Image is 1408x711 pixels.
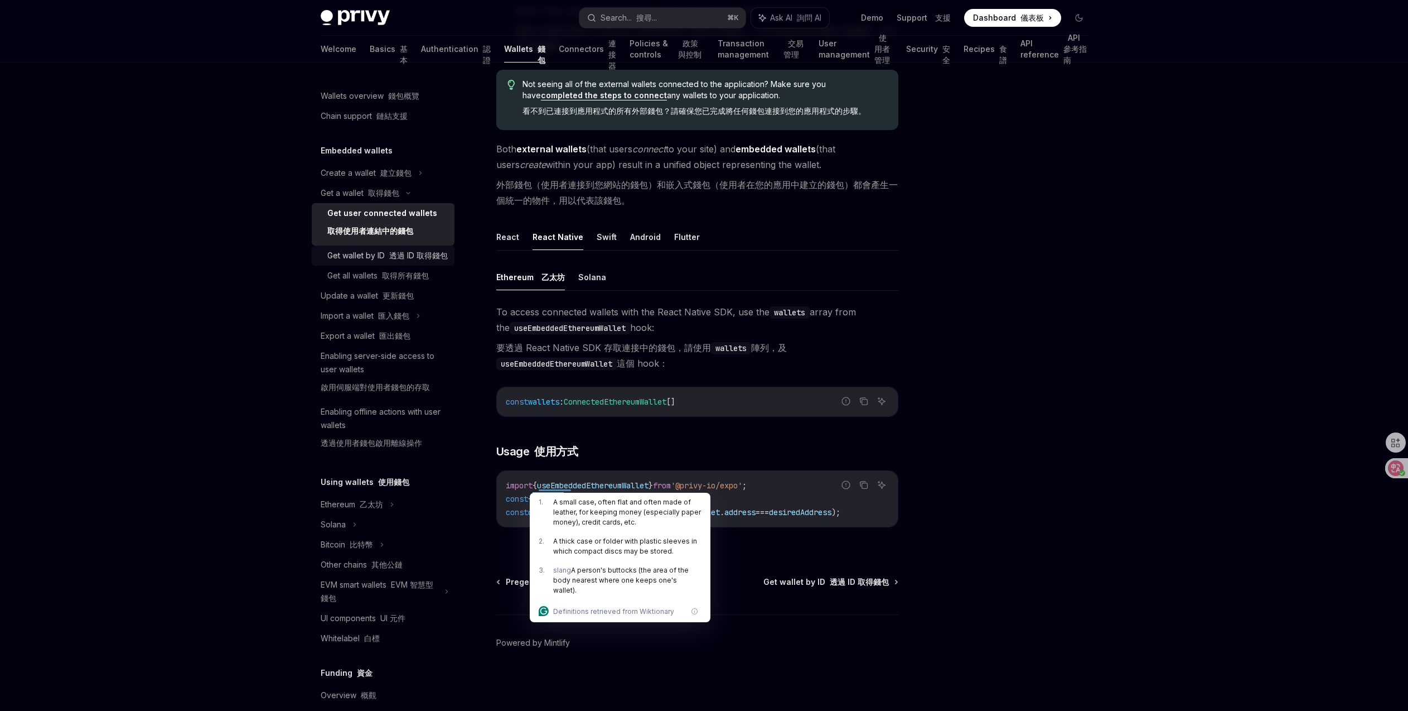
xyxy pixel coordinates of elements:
button: Search... 搜尋...⌘K [579,8,746,28]
div: Get all wallets [327,269,429,282]
span: To access connected wallets with the React Native SDK, use the array from the hook: [496,304,898,376]
font: 其他公鏈 [371,560,403,569]
a: Transaction management 交易管理 [718,36,805,63]
font: UI 元件 [380,613,405,623]
span: useEmbeddedEthereumWallet [537,481,649,491]
font: 透過 ID 取得錢包 [830,577,889,587]
a: Connectors 連接器 [559,36,616,63]
div: Get wallet by ID [327,249,448,262]
div: Import a wallet [321,309,409,323]
button: Ask AI [874,478,889,492]
font: 透過 ID 取得錢包 [389,251,448,260]
font: 認證 [483,44,491,65]
button: Swift [597,224,617,250]
h5: Using wallets [321,475,409,489]
a: Whitelabel 白標 [312,628,454,648]
font: 乙太坊 [360,499,383,509]
span: Not seeing all of the external wallets connected to the application? Make sure you have any walle... [522,79,887,121]
span: Both (that users to your site) and (that users within your app) result in a unified object repres... [496,141,898,213]
code: useEmbeddedEthereumWallet [510,322,630,334]
span: { [528,494,533,504]
a: Recipes 食譜 [964,36,1007,63]
span: Ask AI [770,12,821,23]
div: EVM smart wallets [321,578,438,605]
span: . [720,507,724,517]
font: 政策與控制 [678,39,701,59]
span: === [756,507,769,517]
div: Enabling offline actions with user wallets [321,405,448,454]
div: Chain support [321,109,408,123]
span: ⌘ K [727,13,739,22]
font: 詢問 AI [797,13,821,22]
span: import [506,481,533,491]
font: 概觀 [361,690,376,700]
a: Get wallet by ID 透過 ID 取得錢包 [763,577,897,588]
h5: Embedded wallets [321,144,393,157]
span: Get wallet by ID [763,577,889,588]
font: 看不到已連接到應用程式的所有外部錢包？請確保您已完成將任何錢包連接到您的應用程式的步驟。 [522,106,866,116]
font: 取得使用者連結中的錢包 [327,226,413,236]
div: Other chains [321,558,403,571]
a: Dashboard 儀表板 [964,9,1061,27]
a: completed the steps to connect [541,90,667,100]
div: Wallets overview [321,89,419,103]
a: Powered by Mintlify [496,637,570,648]
span: ); [831,507,840,517]
font: 使用者管理 [874,33,890,65]
svg: Tip [507,80,515,90]
span: : [559,397,564,407]
code: useEmbeddedEthereumWallet [496,358,617,370]
font: 食譜 [999,44,1007,65]
font: 資金 [357,668,372,678]
button: Toggle dark mode [1070,9,1088,27]
button: Flutter [674,224,700,250]
a: Demo [861,12,883,23]
font: 透過使用者錢包啟用離線操作 [321,438,422,448]
div: Update a wallet [321,289,414,302]
span: const [506,507,528,517]
font: 錢包概覽 [388,91,419,100]
font: 錢包 [538,44,545,65]
div: Export a wallet [321,329,410,343]
font: 外部錢包（使用者連接到您網站的錢包）和嵌入式錢包（使用者在您的應用中建立的錢包）都會產生一個統一的物件，用以代表該錢包。 [496,179,898,206]
font: 支援 [935,13,951,22]
a: Wallets overview 錢包概覽 [312,86,454,106]
button: Ethereum 乙太坊 [496,264,565,290]
div: Create a wallet [321,166,412,180]
button: React Native [533,224,583,250]
font: 安全 [942,44,950,65]
span: '@privy-io/expo' [671,481,742,491]
span: const [506,494,528,504]
span: address [724,507,756,517]
div: Get a wallet [321,186,399,200]
span: ConnectedEthereumWallet [564,397,666,407]
span: Usage [496,444,578,459]
button: Android [630,224,661,250]
a: Export a wallet 匯出錢包 [312,326,454,346]
font: 使用方式 [534,445,578,458]
div: Solana [321,518,346,531]
font: 取得錢包 [368,188,399,198]
div: Ethereum [321,498,383,511]
span: from [653,481,671,491]
a: Update a wallet 更新錢包 [312,286,454,306]
div: Overview [321,689,376,702]
img: dark logo [321,10,390,26]
div: UI components [321,612,405,625]
h5: Funding [321,666,372,680]
em: create [520,159,546,170]
span: wallets [528,397,559,407]
span: Pregenerating wallets [506,577,645,588]
font: 比特幣 [350,540,373,549]
font: 鏈結支援 [376,111,408,121]
button: Copy the contents from the code block [857,394,871,409]
font: 搜尋... [636,13,657,22]
font: 更新錢包 [383,291,414,300]
strong: embedded wallets [736,143,816,155]
a: Basics 基本 [370,36,408,63]
a: Enabling server-side access to user wallets啟用伺服端對使用者錢包的存取 [312,346,454,402]
strong: external wallets [516,143,587,155]
span: { [533,481,537,491]
a: Get user connected wallets取得使用者連結中的錢包 [312,203,454,246]
font: 儀表板 [1020,13,1044,22]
